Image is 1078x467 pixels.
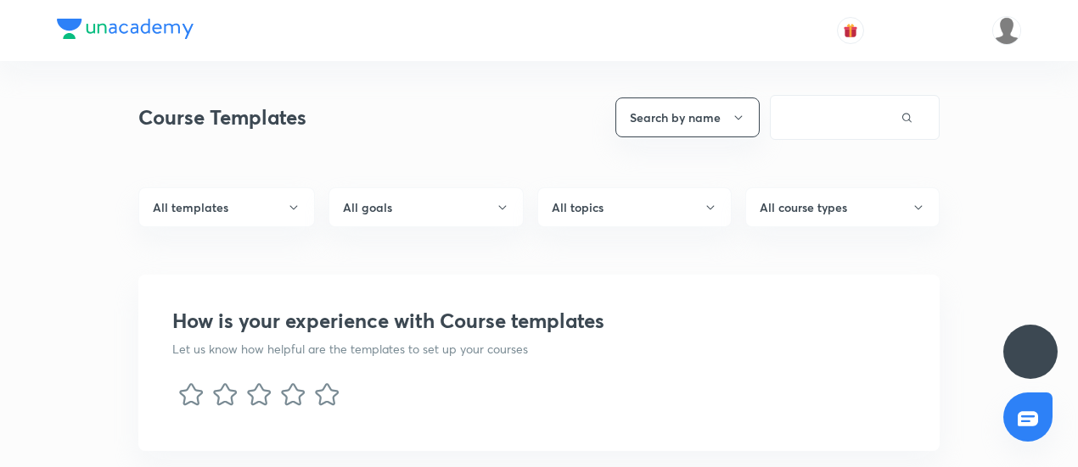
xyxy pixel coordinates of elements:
[57,19,194,43] a: Company Logo
[745,187,940,227] button: All course types
[615,97,760,137] button: Search by name
[837,17,864,44] button: avatar
[172,309,604,333] h3: How is your experience with Course templates
[792,275,940,451] img: nps illustration
[57,19,194,39] img: Company Logo
[1020,342,1041,362] img: ttu
[992,16,1021,45] img: Piali K
[172,340,604,358] p: Let us know how helpful are the templates to set up your courses
[843,23,858,38] img: avatar
[328,187,523,227] button: All goals
[138,105,306,130] h3: Course Templates
[138,187,315,227] button: All templates
[537,187,732,227] button: All topics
